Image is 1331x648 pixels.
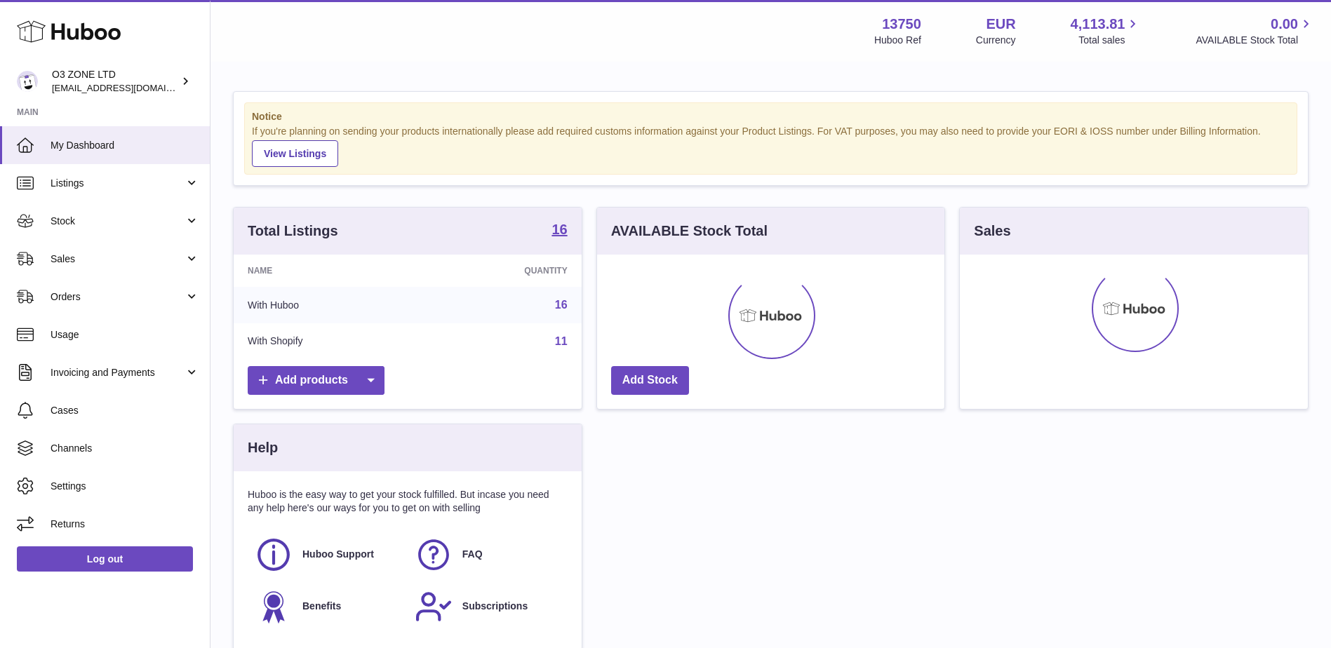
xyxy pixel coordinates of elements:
span: Settings [51,480,199,493]
a: View Listings [252,140,338,167]
span: 0.00 [1271,15,1298,34]
a: FAQ [415,536,561,574]
span: Cases [51,404,199,417]
div: O3 ZONE LTD [52,68,178,95]
span: Sales [51,252,185,266]
span: Invoicing and Payments [51,366,185,379]
a: Huboo Support [255,536,401,574]
strong: Notice [252,110,1290,123]
a: Subscriptions [415,588,561,626]
span: Subscriptions [462,600,528,613]
a: 0.00 AVAILABLE Stock Total [1196,15,1314,47]
a: 16 [551,222,567,239]
span: My Dashboard [51,139,199,152]
td: With Shopify [234,323,421,360]
a: 16 [555,299,568,311]
span: FAQ [462,548,483,561]
span: AVAILABLE Stock Total [1196,34,1314,47]
span: Benefits [302,600,341,613]
h3: Total Listings [248,222,338,241]
span: Total sales [1078,34,1141,47]
a: Add products [248,366,384,395]
a: 11 [555,335,568,347]
strong: 16 [551,222,567,236]
span: Usage [51,328,199,342]
span: 4,113.81 [1071,15,1125,34]
h3: AVAILABLE Stock Total [611,222,768,241]
div: If you're planning on sending your products internationally please add required customs informati... [252,125,1290,167]
span: Stock [51,215,185,228]
span: Returns [51,518,199,531]
a: Log out [17,546,193,572]
span: Channels [51,442,199,455]
h3: Help [248,438,278,457]
h3: Sales [974,222,1010,241]
span: [EMAIL_ADDRESS][DOMAIN_NAME] [52,82,206,93]
th: Quantity [421,255,581,287]
span: Huboo Support [302,548,374,561]
p: Huboo is the easy way to get your stock fulfilled. But incase you need any help here's our ways f... [248,488,568,515]
span: Listings [51,177,185,190]
td: With Huboo [234,287,421,323]
a: Add Stock [611,366,689,395]
div: Huboo Ref [874,34,921,47]
strong: 13750 [882,15,921,34]
img: hello@o3zoneltd.co.uk [17,71,38,92]
a: Benefits [255,588,401,626]
strong: EUR [986,15,1015,34]
div: Currency [976,34,1016,47]
a: 4,113.81 Total sales [1071,15,1142,47]
span: Orders [51,290,185,304]
th: Name [234,255,421,287]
